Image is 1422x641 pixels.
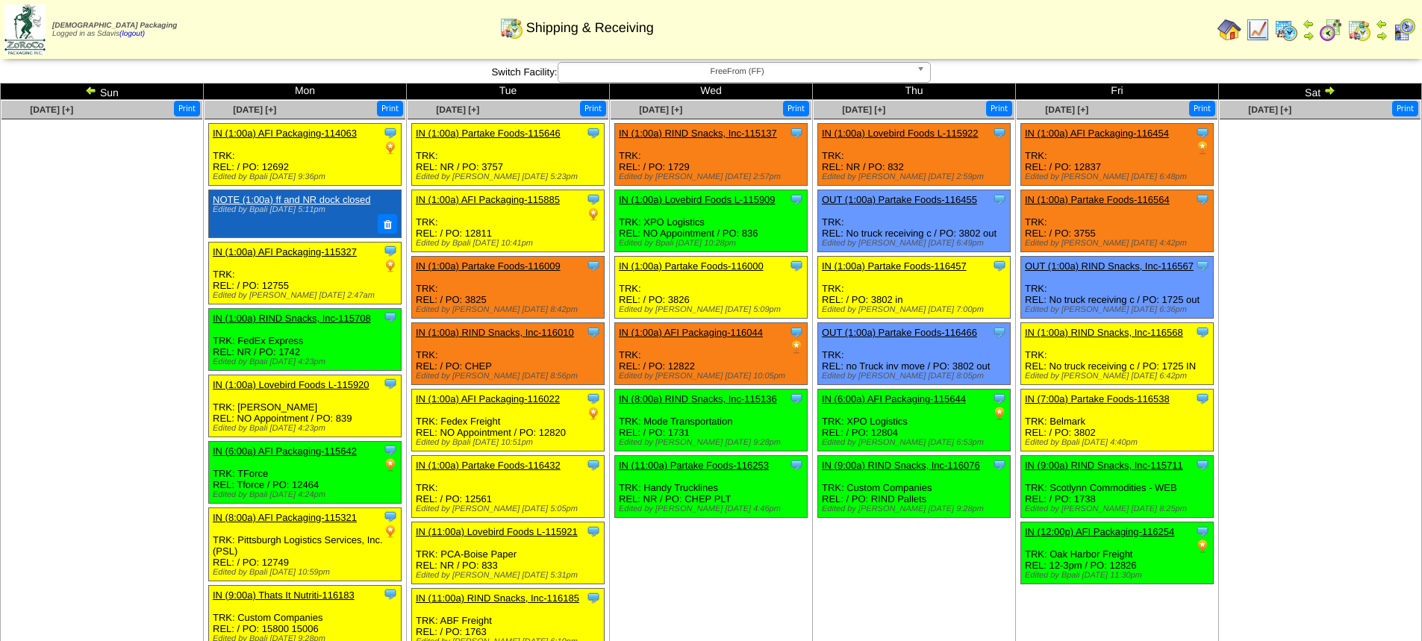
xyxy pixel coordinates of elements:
[416,128,561,139] a: IN (1:00a) Partake Foods-115646
[209,441,402,503] div: TRK: TForce REL: Tforce / PO: 12464
[436,104,479,115] a: [DATE] [+]
[619,260,764,272] a: IN (1:00a) Partake Foods-116000
[619,128,777,139] a: IN (1:00a) RIND Snacks, Inc-115137
[818,124,1011,186] div: TRK: REL: NR / PO: 832
[1025,460,1183,471] a: IN (9:00a) RIND Snacks, Inc-115711
[615,323,808,385] div: TRK: REL: / PO: 12822
[383,376,398,391] img: Tooltip
[416,372,604,381] div: Edited by [PERSON_NAME] [DATE] 8:56pm
[412,124,605,186] div: TRK: REL: NR / PO: 3757
[818,190,1011,252] div: TRK: REL: No truck receiving c / PO: 3802 out
[986,101,1012,116] button: Print
[213,172,401,181] div: Edited by Bpali [DATE] 9:36pm
[213,194,370,205] a: NOTE (1:00a) ff and NR dock closed
[412,390,605,451] div: TRK: Fedex Freight REL: NO Appointment / PO: 12820
[119,30,145,38] a: (logout)
[52,22,177,38] span: Logged in as Sdavis
[213,379,369,390] a: IN (1:00a) Lovebird Foods L-115920
[383,310,398,325] img: Tooltip
[586,457,601,472] img: Tooltip
[615,390,808,451] div: TRK: Mode Transportation REL: / PO: 1731
[1392,18,1416,42] img: calendarcustomer.gif
[85,84,97,96] img: arrowleft.gif
[1248,104,1291,115] a: [DATE] [+]
[1319,18,1343,42] img: calendarblend.gif
[233,104,276,115] a: [DATE] [+]
[1021,390,1214,451] div: TRK: Belmark REL: / PO: 3802
[1195,125,1210,140] img: Tooltip
[1376,30,1388,42] img: arrowright.gif
[586,192,601,207] img: Tooltip
[1219,84,1422,100] td: Sat
[992,325,1007,340] img: Tooltip
[822,239,1010,248] div: Edited by [PERSON_NAME] [DATE] 6:49pm
[619,194,776,205] a: IN (1:00a) Lovebird Foods L-115909
[619,327,763,338] a: IN (1:00a) AFI Packaging-116044
[1025,260,1194,272] a: OUT (1:00a) RIND Snacks, Inc-116567
[822,260,967,272] a: IN (1:00a) Partake Foods-116457
[789,258,804,273] img: Tooltip
[1021,323,1214,385] div: TRK: REL: No truck receiving c / PO: 1725 IN
[1,84,204,100] td: Sun
[412,456,605,518] div: TRK: REL: / PO: 12561
[1021,456,1214,518] div: TRK: Scotlynn Commodities - WEB REL: / PO: 1738
[564,63,911,81] span: FreeFrom (FF)
[789,391,804,406] img: Tooltip
[209,507,402,581] div: TRK: Pittsburgh Logistics Services, Inc. (PSL) REL: / PO: 12749
[822,438,1010,447] div: Edited by [PERSON_NAME] [DATE] 6:53pm
[383,243,398,258] img: Tooltip
[416,327,574,338] a: IN (1:00a) RIND Snacks, Inc-116010
[1274,18,1298,42] img: calendarprod.gif
[992,406,1007,421] img: PO
[213,490,401,499] div: Edited by Bpali [DATE] 4:24pm
[789,457,804,472] img: Tooltip
[619,438,807,447] div: Edited by [PERSON_NAME] [DATE] 9:28pm
[1045,104,1088,115] span: [DATE] [+]
[377,101,403,116] button: Print
[213,512,357,523] a: IN (8:00a) AFI Packaging-115321
[383,587,398,601] img: Tooltip
[822,194,977,205] a: OUT (1:00a) Partake Foods-116455
[213,128,357,139] a: IN (1:00a) AFI Packaging-114063
[1025,128,1169,139] a: IN (1:00a) AFI Packaging-116454
[407,84,610,100] td: Tue
[1303,30,1315,42] img: arrowright.gif
[783,101,809,116] button: Print
[30,104,73,115] a: [DATE] [+]
[526,20,654,36] span: Shipping & Receiving
[412,522,605,584] div: TRK: PCA-Boise Paper REL: NR / PO: 833
[619,504,807,513] div: Edited by [PERSON_NAME] [DATE] 4:46pm
[416,526,578,537] a: IN (11:00a) Lovebird Foods L-115921
[416,592,579,604] a: IN (11:00a) RIND Snacks, Inc-116185
[822,460,980,471] a: IN (9:00a) RIND Snacks, Inc-116076
[615,257,808,319] div: TRK: REL: / PO: 3826
[1376,18,1388,30] img: arrowleft.gif
[615,124,808,186] div: TRK: REL: / PO: 1729
[1195,391,1210,406] img: Tooltip
[416,194,560,205] a: IN (1:00a) AFI Packaging-115885
[1021,257,1214,319] div: TRK: REL: No truck receiving c / PO: 1725 out
[619,460,769,471] a: IN (11:00a) Partake Foods-116253
[1323,84,1335,96] img: arrowright.gif
[818,257,1011,319] div: TRK: REL: / PO: 3802 in
[822,327,977,338] a: OUT (1:00a) Partake Foods-116466
[619,239,807,248] div: Edited by Bpali [DATE] 10:28pm
[412,323,605,385] div: TRK: REL: / PO: CHEP
[204,84,407,100] td: Mon
[615,190,808,252] div: TRK: XPO Logistics REL: NO Appointment / PO: 836
[1195,192,1210,207] img: Tooltip
[1025,327,1183,338] a: IN (1:00a) RIND Snacks, Inc-116568
[1025,239,1213,248] div: Edited by [PERSON_NAME] [DATE] 4:42pm
[1025,571,1213,580] div: Edited by Bpali [DATE] 11:30pm
[1195,524,1210,539] img: Tooltip
[52,22,177,30] span: [DEMOGRAPHIC_DATA] Packaging
[1016,84,1219,100] td: Fri
[619,172,807,181] div: Edited by [PERSON_NAME] [DATE] 2:57pm
[1189,101,1215,116] button: Print
[1021,522,1214,584] div: TRK: Oak Harbor Freight REL: 12-3pm / PO: 12826
[586,590,601,605] img: Tooltip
